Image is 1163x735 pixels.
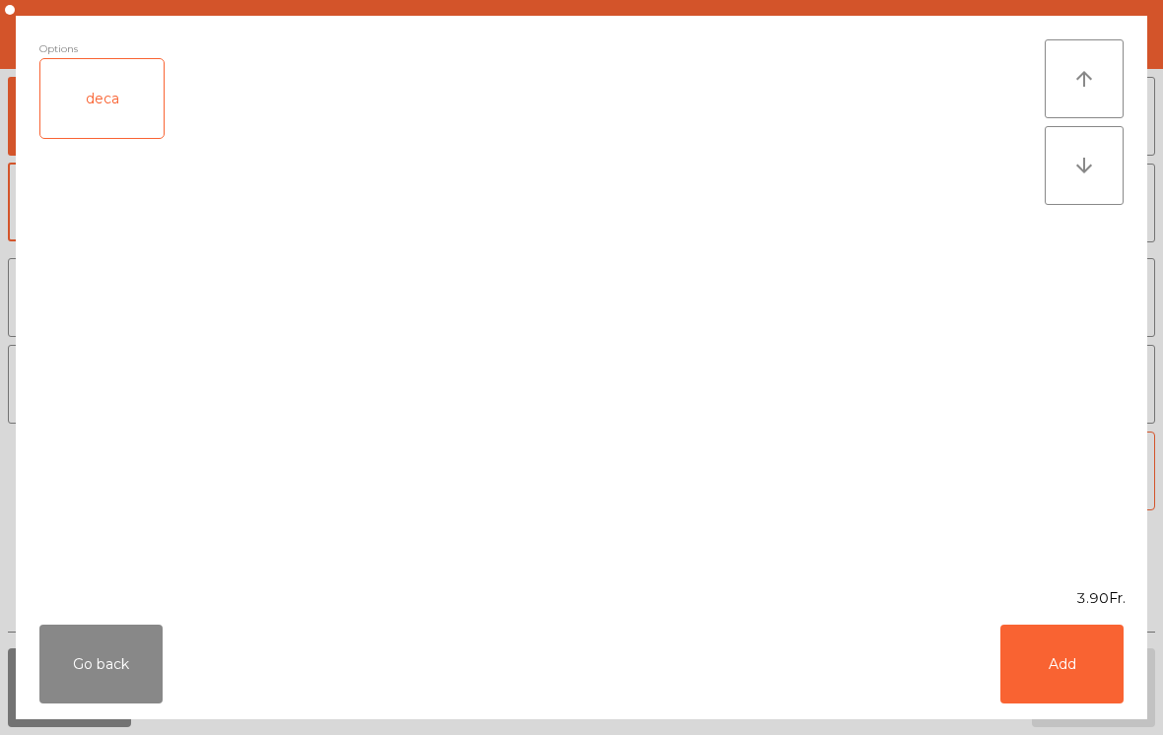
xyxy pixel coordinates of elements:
[40,59,164,138] div: deca
[1072,67,1096,91] i: arrow_upward
[1045,39,1124,118] button: arrow_upward
[39,39,78,58] span: Options
[1045,126,1124,205] button: arrow_downward
[1000,625,1124,703] button: Add
[1072,154,1096,177] i: arrow_downward
[39,625,163,703] button: Go back
[16,588,1147,609] div: 3.90Fr.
